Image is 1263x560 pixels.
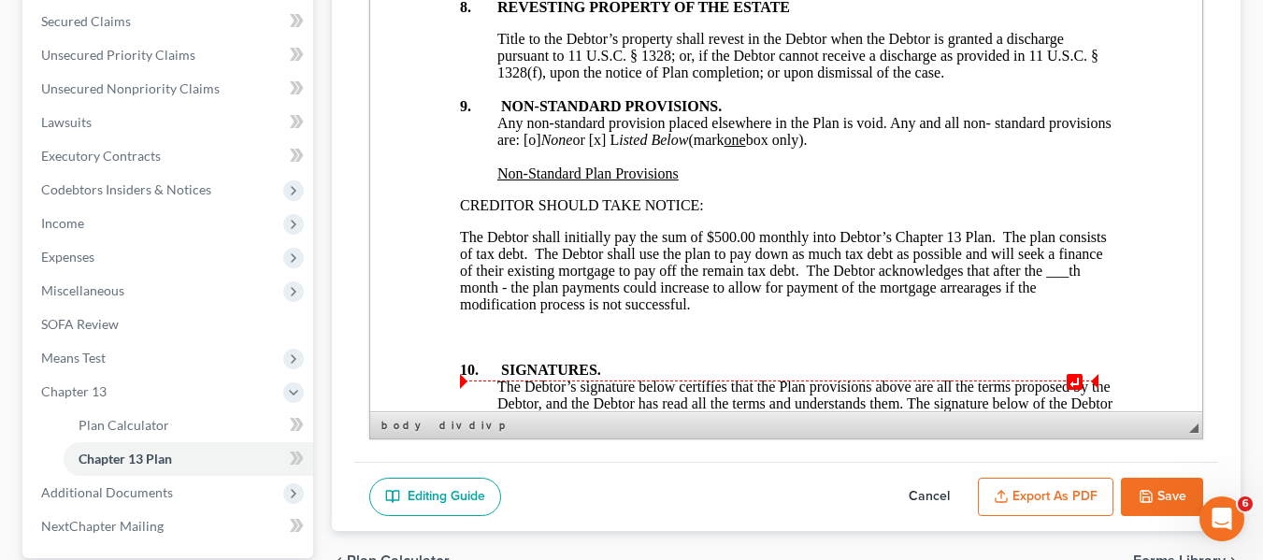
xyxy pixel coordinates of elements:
span: The Debtor’s signature below certifies that the Plan provisions above are all the terms proposed ... [127,388,742,454]
span: Insert paragraph here [696,383,712,399]
button: Cancel [888,478,970,517]
a: p element [495,416,513,435]
p: CREDITOR SHOULD TAKE NOTICE: [90,207,742,223]
p: The Debtor shall initially pay the sum of $500.00 monthly into Debtor’s Chapter 13 Plan. The plan... [90,238,742,323]
span: 8. REVESTING PROPERTY OF THE ESTATE [90,8,420,24]
span: Title to the Debtor’s property shall revest in the Debtor when the Debtor is granted a discharge ... [127,40,728,90]
span: 6 [1238,496,1253,511]
span: Plan Calculator [79,417,169,433]
span: Means Test [41,350,106,366]
a: div element [466,416,494,435]
a: Lawsuits [26,106,313,139]
a: Chapter 13 Plan [64,442,313,476]
span: Lawsuits [41,114,92,130]
a: NextChapter Mailing [26,510,313,543]
iframe: Intercom live chat [1199,496,1244,541]
button: Save [1121,478,1203,517]
span: Resize [1189,424,1198,433]
span: Executory Contracts [41,148,161,164]
a: Unsecured Priority Claims [26,38,313,72]
a: Executory Contracts [26,139,313,173]
em: isted Below [249,141,318,157]
a: Plan Calculator [64,409,313,442]
span: SOFA Review [41,316,119,332]
span: Secured Claims [41,13,131,29]
a: Editing Guide [369,478,501,517]
span: NextChapter Mailing [41,518,164,534]
em: None [171,141,203,157]
span: SIGNATURES. [131,371,231,387]
span: Codebtors Insiders & Notices [41,181,211,197]
span: 10. [90,371,108,387]
a: Secured Claims [26,5,313,38]
span: Unsecured Priority Claims [41,47,195,63]
a: div element [436,416,464,435]
a: body element [378,416,434,435]
span: NON-STANDARD PROVISIONS. [131,108,352,123]
span: Non-Standard Plan Provisions [127,175,309,191]
span: Any non-standard provision placed elsewhere in the Plan is void. Any and all non- standard provis... [127,124,741,157]
span: Chapter 13 [41,383,107,399]
a: SOFA Review [26,308,313,341]
a: Unsecured Nonpriority Claims [26,72,313,106]
span: 9. [90,108,101,123]
span: Expenses [41,249,94,265]
span: Additional Documents [41,484,173,500]
span: Miscellaneous [41,282,124,298]
span: Income [41,215,84,231]
button: Export as PDF [978,478,1113,517]
span: Unsecured Nonpriority Claims [41,80,220,96]
span: Chapter 13 Plan [79,451,172,467]
u: one [354,141,376,157]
